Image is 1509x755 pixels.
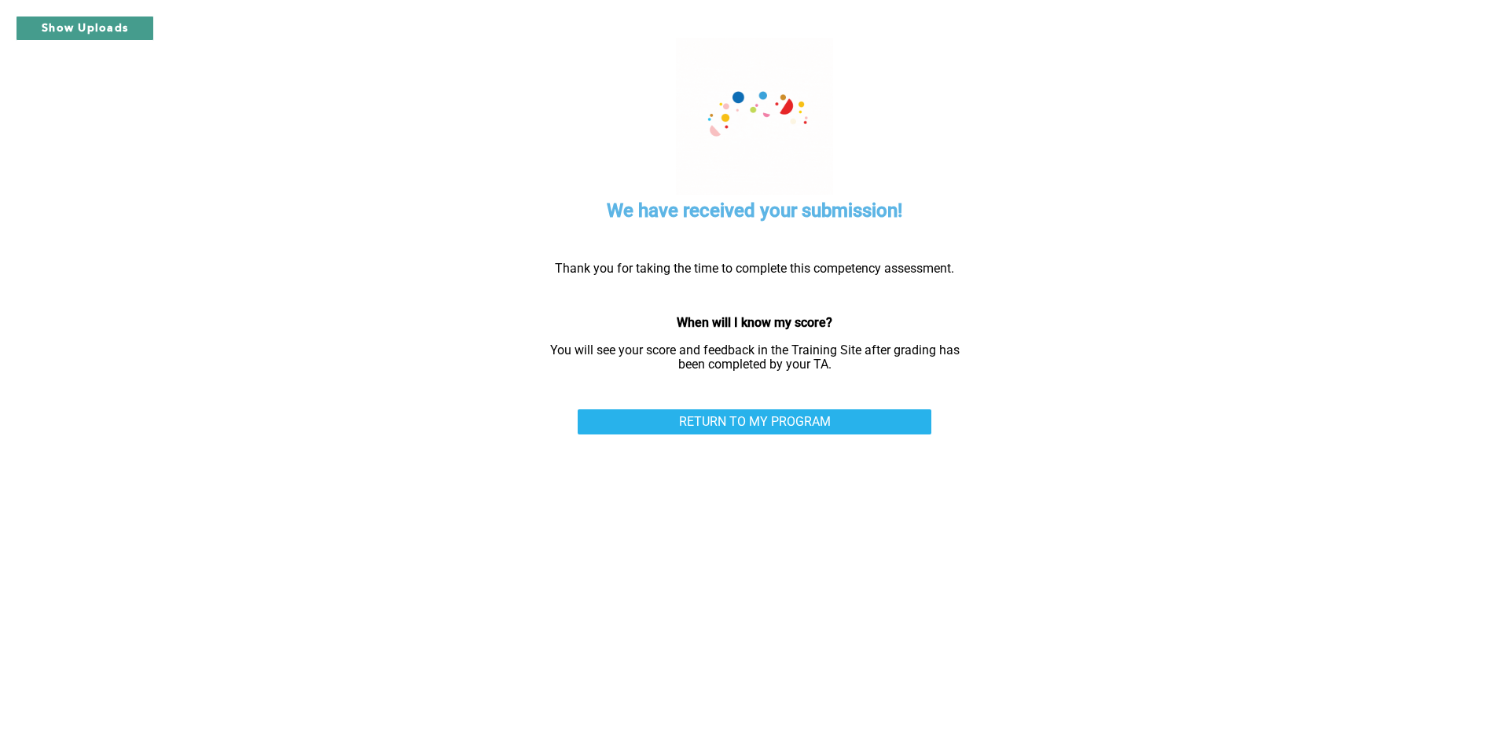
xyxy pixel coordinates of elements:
p: You will see your score and feedback in the Training Site after grading has been completed by you... [538,343,971,372]
p: Thank you for taking the time to complete this competency assessment. [538,262,971,276]
button: Show Uploads [16,16,154,41]
img: celebration.7678411f.gif [676,38,833,195]
a: RETURN TO MY PROGRAM [578,409,931,434]
iframe: User feedback survey [531,527,978,755]
h5: We have received your submission! [607,198,902,224]
strong: When will I know my score? [677,315,832,330]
